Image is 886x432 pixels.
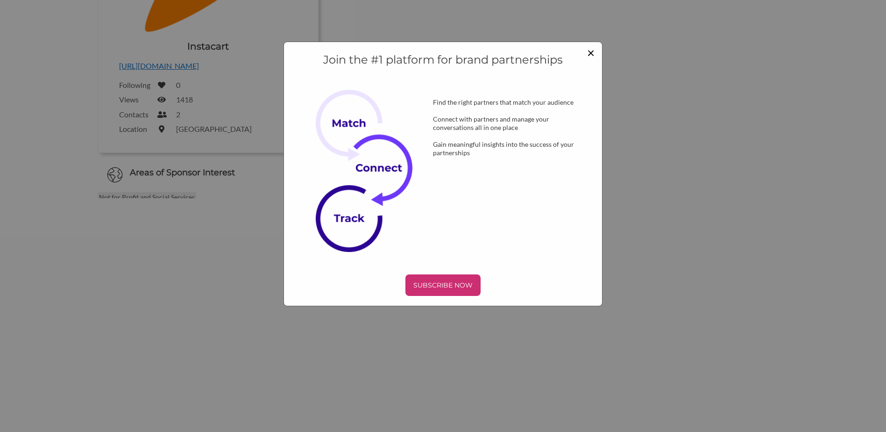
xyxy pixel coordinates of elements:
[587,46,595,59] button: Close modal
[409,278,477,292] p: SUBSCRIBE NOW
[418,140,592,157] div: Gain meaningful insights into the success of your partnerships
[418,98,592,107] div: Find the right partners that match your audience
[587,44,595,60] span: ×
[294,52,592,68] h4: Join the #1 platform for brand partnerships
[316,90,426,252] img: Subscribe Now Image
[294,274,592,296] a: SUBSCRIBE NOW
[418,115,592,132] div: Connect with partners and manage your conversations all in one place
